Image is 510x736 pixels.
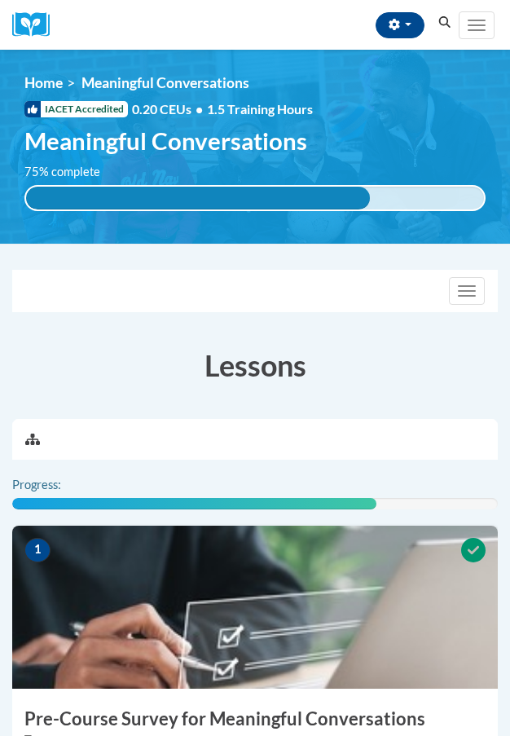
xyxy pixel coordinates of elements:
div: 75% complete [26,187,370,209]
span: IACET Accredited [24,101,128,117]
button: Search [433,13,457,33]
span: 1 [24,538,51,562]
img: Logo brand [12,12,61,37]
span: Meaningful Conversations [81,74,249,91]
label: 75% complete [24,163,118,181]
button: Account Settings [376,12,424,38]
span: Meaningful Conversations [24,126,307,155]
a: Cox Campus [12,12,61,37]
h3: Lessons [12,345,498,386]
a: Home [24,74,63,91]
span: 0.20 CEUs [132,100,207,118]
h3: Pre-Course Survey for Meaningful Conversations [12,707,498,732]
span: • [196,101,203,117]
label: Progress: [12,476,106,494]
span: 1.5 Training Hours [207,101,313,117]
img: Course Image [12,526,498,689]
